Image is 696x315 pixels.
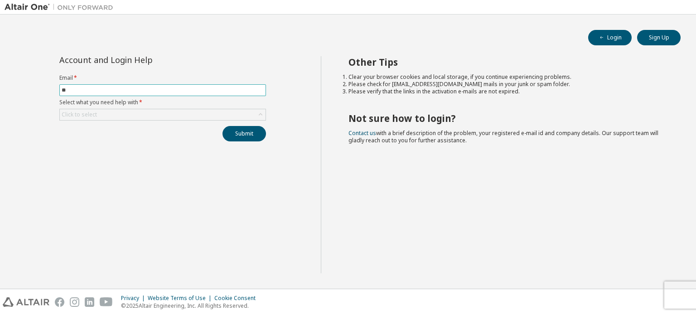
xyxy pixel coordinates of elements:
[637,30,681,45] button: Sign Up
[5,3,118,12] img: Altair One
[222,126,266,141] button: Submit
[85,297,94,307] img: linkedin.svg
[70,297,79,307] img: instagram.svg
[214,295,261,302] div: Cookie Consent
[59,74,266,82] label: Email
[60,109,266,120] div: Click to select
[348,88,665,95] li: Please verify that the links in the activation e-mails are not expired.
[348,56,665,68] h2: Other Tips
[55,297,64,307] img: facebook.svg
[59,99,266,106] label: Select what you need help with
[348,73,665,81] li: Clear your browser cookies and local storage, if you continue experiencing problems.
[62,111,97,118] div: Click to select
[59,56,225,63] div: Account and Login Help
[121,302,261,310] p: © 2025 Altair Engineering, Inc. All Rights Reserved.
[348,129,658,144] span: with a brief description of the problem, your registered e-mail id and company details. Our suppo...
[100,297,113,307] img: youtube.svg
[588,30,632,45] button: Login
[348,112,665,124] h2: Not sure how to login?
[348,81,665,88] li: Please check for [EMAIL_ADDRESS][DOMAIN_NAME] mails in your junk or spam folder.
[348,129,376,137] a: Contact us
[148,295,214,302] div: Website Terms of Use
[3,297,49,307] img: altair_logo.svg
[121,295,148,302] div: Privacy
